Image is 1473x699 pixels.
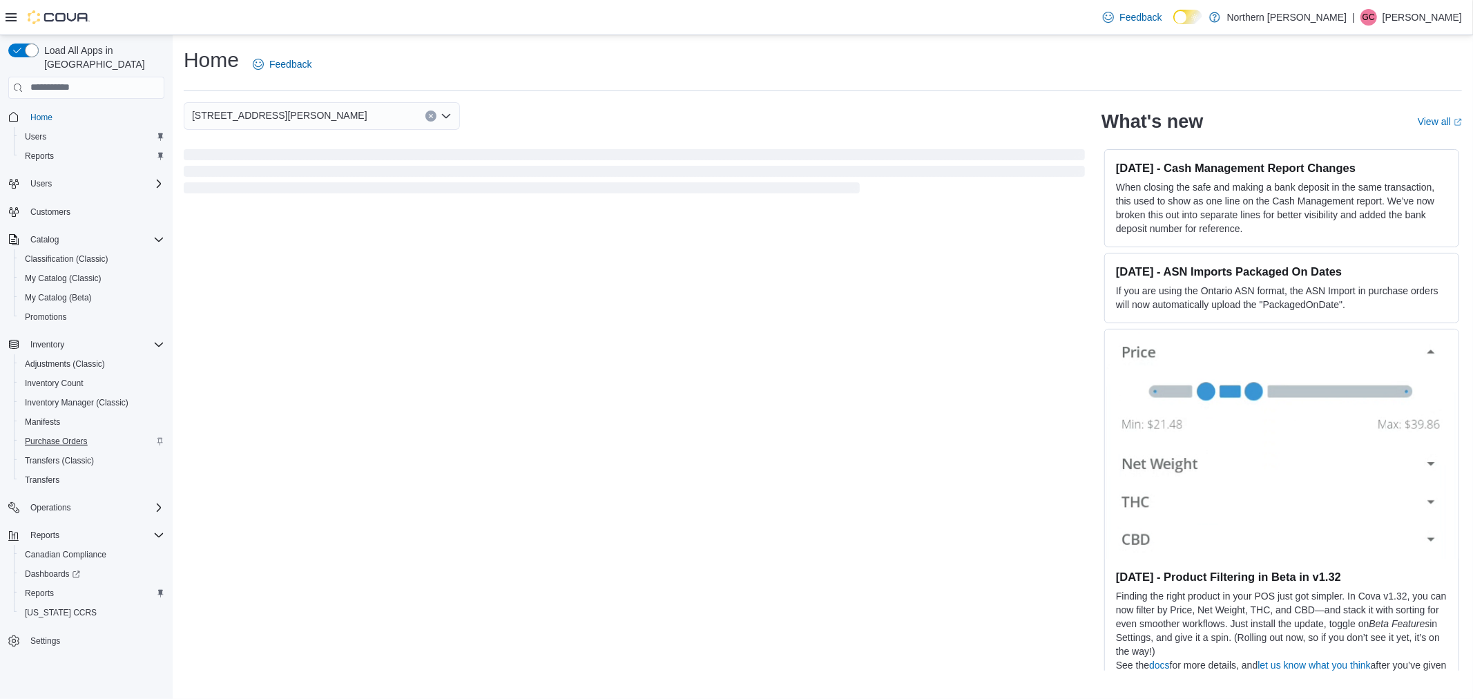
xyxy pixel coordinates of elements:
[25,108,164,126] span: Home
[3,202,170,222] button: Customers
[1119,10,1162,24] span: Feedback
[19,452,164,469] span: Transfers (Classic)
[184,152,1085,196] span: Loading
[19,309,164,325] span: Promotions
[14,451,170,470] button: Transfers (Classic)
[25,151,54,162] span: Reports
[30,502,71,513] span: Operations
[25,292,92,303] span: My Catalog (Beta)
[1116,180,1447,236] p: When closing the safe and making a bank deposit in the same transaction, this used to show as one...
[25,607,97,618] span: [US_STATE] CCRS
[25,632,164,649] span: Settings
[425,111,436,122] button: Clear input
[19,472,164,488] span: Transfers
[25,527,164,544] span: Reports
[25,436,88,447] span: Purchase Orders
[3,526,170,545] button: Reports
[269,57,311,71] span: Feedback
[184,46,239,74] h1: Home
[14,564,170,584] a: Dashboards
[19,309,73,325] a: Promotions
[19,452,99,469] a: Transfers (Classic)
[14,374,170,393] button: Inventory Count
[19,356,110,372] a: Adjustments (Classic)
[14,584,170,603] button: Reports
[30,178,52,189] span: Users
[25,499,164,516] span: Operations
[14,354,170,374] button: Adjustments (Classic)
[1116,658,1447,686] p: See the for more details, and after you’ve given it a try.
[19,433,164,450] span: Purchase Orders
[19,375,89,392] a: Inventory Count
[28,10,90,24] img: Cova
[25,273,102,284] span: My Catalog (Classic)
[19,289,164,306] span: My Catalog (Beta)
[19,546,164,563] span: Canadian Compliance
[19,546,112,563] a: Canadian Compliance
[14,432,170,451] button: Purchase Orders
[14,393,170,412] button: Inventory Manager (Classic)
[25,109,58,126] a: Home
[1418,116,1462,127] a: View allExternal link
[25,175,164,192] span: Users
[19,289,97,306] a: My Catalog (Beta)
[14,146,170,166] button: Reports
[8,102,164,687] nav: Complex example
[1369,618,1430,629] em: Beta Features
[19,604,102,621] a: [US_STATE] CCRS
[1116,589,1447,658] p: Finding the right product in your POS just got simpler. In Cova v1.32, you can now filter by Pric...
[1116,265,1447,278] h3: [DATE] - ASN Imports Packaged On Dates
[25,527,65,544] button: Reports
[1116,284,1447,312] p: If you are using the Ontario ASN format, the ASN Import in purchase orders will now automatically...
[1173,24,1174,25] span: Dark Mode
[3,631,170,651] button: Settings
[441,111,452,122] button: Open list of options
[14,470,170,490] button: Transfers
[19,251,164,267] span: Classification (Classic)
[25,549,106,560] span: Canadian Compliance
[19,566,86,582] a: Dashboards
[25,312,67,323] span: Promotions
[14,545,170,564] button: Canadian Compliance
[192,107,367,124] span: [STREET_ADDRESS][PERSON_NAME]
[25,203,164,220] span: Customers
[25,416,60,428] span: Manifests
[25,131,46,142] span: Users
[14,307,170,327] button: Promotions
[3,107,170,127] button: Home
[25,204,76,220] a: Customers
[25,336,70,353] button: Inventory
[1116,161,1447,175] h3: [DATE] - Cash Management Report Changes
[25,588,54,599] span: Reports
[19,566,164,582] span: Dashboards
[19,394,134,411] a: Inventory Manager (Classic)
[19,414,164,430] span: Manifests
[1363,9,1375,26] span: GC
[19,128,52,145] a: Users
[25,499,77,516] button: Operations
[30,112,52,123] span: Home
[25,231,164,248] span: Catalog
[14,412,170,432] button: Manifests
[19,433,93,450] a: Purchase Orders
[30,530,59,541] span: Reports
[19,414,66,430] a: Manifests
[25,175,57,192] button: Users
[14,127,170,146] button: Users
[19,585,59,602] a: Reports
[19,270,164,287] span: My Catalog (Classic)
[19,251,114,267] a: Classification (Classic)
[1454,118,1462,126] svg: External link
[19,472,65,488] a: Transfers
[1101,111,1203,133] h2: What's new
[30,635,60,647] span: Settings
[19,148,164,164] span: Reports
[14,249,170,269] button: Classification (Classic)
[1227,9,1347,26] p: Northern [PERSON_NAME]
[19,356,164,372] span: Adjustments (Classic)
[19,270,107,287] a: My Catalog (Classic)
[1116,570,1447,584] h3: [DATE] - Product Filtering in Beta in v1.32
[1097,3,1167,31] a: Feedback
[19,585,164,602] span: Reports
[3,230,170,249] button: Catalog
